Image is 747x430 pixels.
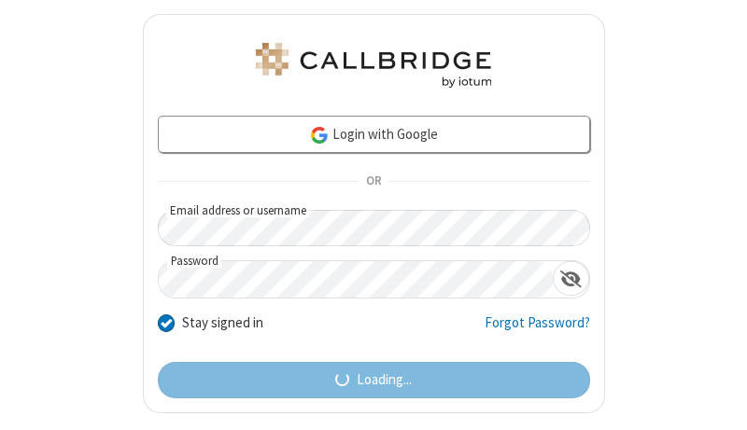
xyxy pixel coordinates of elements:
a: Forgot Password? [485,312,590,348]
img: google-icon.png [309,125,330,146]
input: Password [159,261,553,298]
a: Login with Google [158,116,590,153]
div: Show password [553,261,589,296]
span: OR [359,169,388,195]
span: Loading... [357,369,412,391]
iframe: Chat [700,381,733,417]
button: Loading... [158,362,590,399]
label: Stay signed in [182,312,263,334]
input: Email address or username [158,210,590,246]
img: Astra [252,43,495,88]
